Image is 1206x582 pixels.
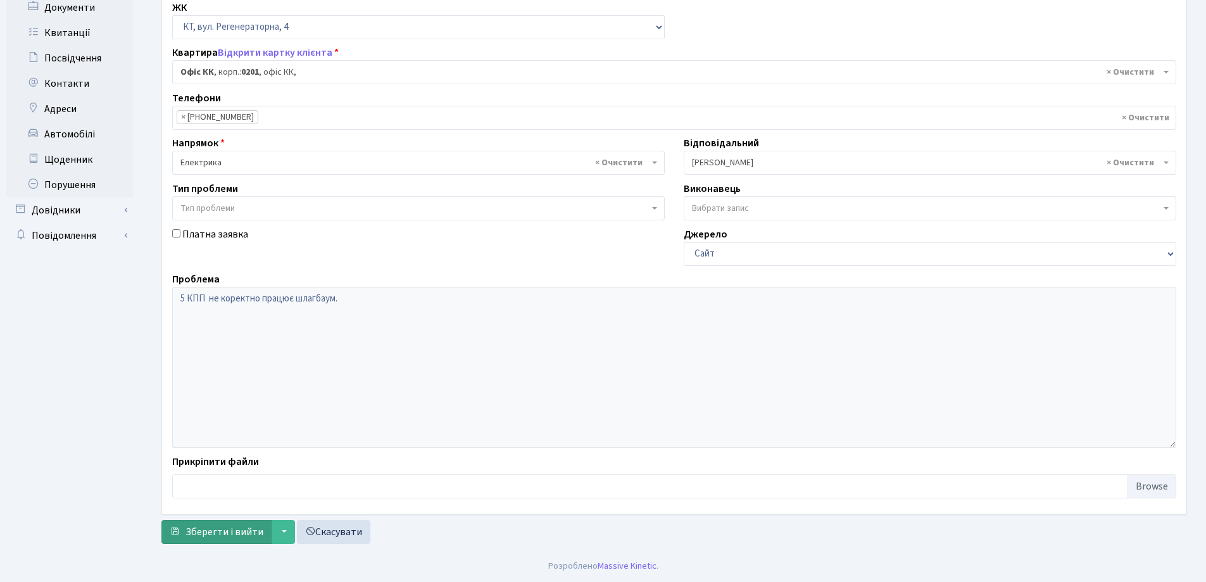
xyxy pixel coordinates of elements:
[692,156,1160,169] span: Коровін О.Д.
[6,172,133,198] a: Порушення
[297,520,370,544] a: Скасувати
[172,45,339,60] label: Квартира
[692,202,749,215] span: Вибрати запис
[6,71,133,96] a: Контакти
[172,91,221,106] label: Телефони
[172,60,1176,84] span: <b>Офіс КК</b>, корп.: <b>0201</b>, офіс КК,
[182,227,248,242] label: Платна заявка
[548,559,658,573] div: Розроблено .
[684,227,727,242] label: Джерело
[172,287,1176,448] textarea: 5 КПП не коректно працює шлагбаум.
[6,122,133,147] a: Автомобілі
[6,198,133,223] a: Довідники
[172,454,259,469] label: Прикріпити файли
[6,46,133,71] a: Посвідчення
[6,20,133,46] a: Квитанції
[1107,156,1154,169] span: Видалити всі елементи
[1107,66,1154,79] span: Видалити всі елементи
[180,66,214,79] b: Офіс КК
[6,96,133,122] a: Адреси
[180,202,235,215] span: Тип проблеми
[684,151,1176,175] span: Коровін О.Д.
[6,223,133,248] a: Повідомлення
[181,111,185,123] span: ×
[6,147,133,172] a: Щоденник
[218,46,332,60] a: Відкрити картку клієнта
[177,110,258,124] li: 044-365-35-53
[180,156,649,169] span: Електрика
[684,136,759,151] label: Відповідальний
[595,156,643,169] span: Видалити всі елементи
[180,66,1160,79] span: <b>Офіс КК</b>, корп.: <b>0201</b>, офіс КК,
[172,151,665,175] span: Електрика
[684,181,741,196] label: Виконавець
[241,66,259,79] b: 0201
[172,181,238,196] label: Тип проблеми
[172,136,225,151] label: Напрямок
[172,272,220,287] label: Проблема
[161,520,272,544] button: Зберегти і вийти
[1122,111,1169,124] span: Видалити всі елементи
[598,559,656,573] a: Massive Kinetic
[185,525,263,539] span: Зберегти і вийти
